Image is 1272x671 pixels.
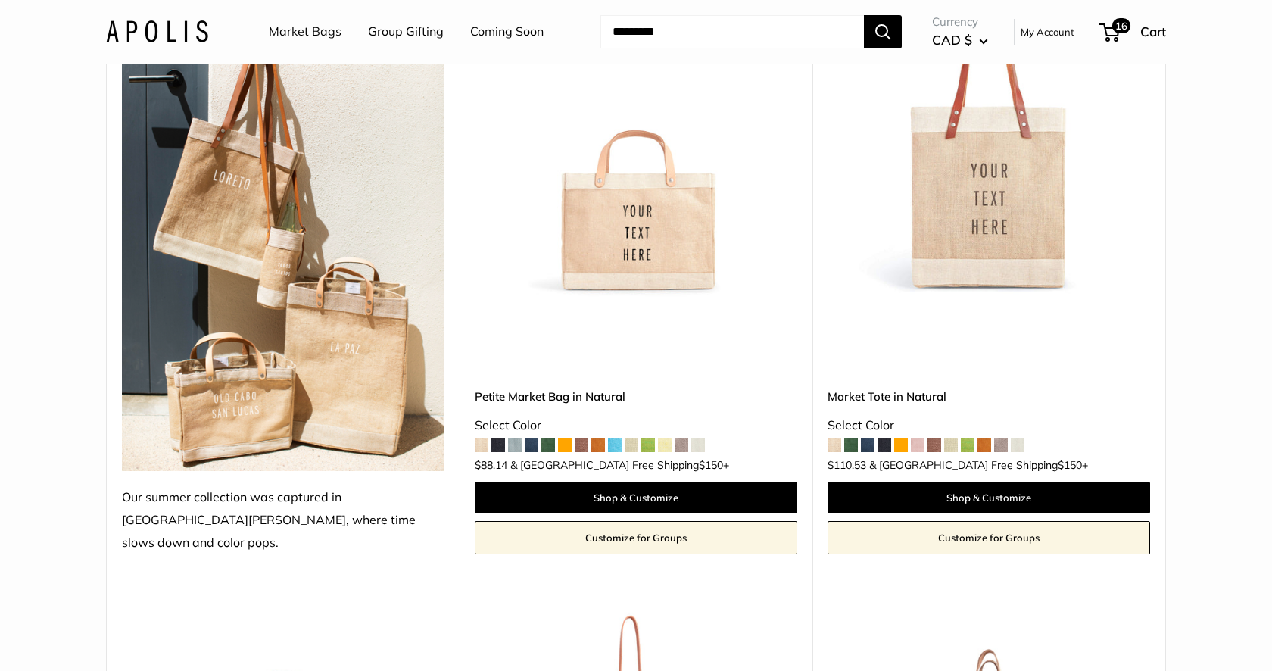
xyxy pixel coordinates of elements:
span: $150 [699,458,723,472]
button: CAD $ [932,28,988,52]
div: Select Color [828,414,1150,437]
button: Search [864,15,902,48]
a: Petite Market Bag in Natural [475,388,797,405]
div: Select Color [475,414,797,437]
a: Shop & Customize [475,482,797,513]
a: Group Gifting [368,20,444,43]
a: My Account [1021,23,1074,41]
input: Search... [600,15,864,48]
span: 16 [1112,18,1130,33]
iframe: Sign Up via Text for Offers [12,613,162,659]
a: Market Tote in Natural [828,388,1150,405]
a: Customize for Groups [828,521,1150,554]
span: & [GEOGRAPHIC_DATA] Free Shipping + [869,460,1088,470]
a: 16 Cart [1101,20,1166,44]
img: Apolis [106,20,208,42]
span: $150 [1058,458,1082,472]
span: $88.14 [475,460,507,470]
span: & [GEOGRAPHIC_DATA] Free Shipping + [510,460,729,470]
span: Cart [1140,23,1166,39]
div: Our summer collection was captured in [GEOGRAPHIC_DATA][PERSON_NAME], where time slows down and c... [122,486,444,554]
a: Customize for Groups [475,521,797,554]
span: CAD $ [932,32,972,48]
a: Shop & Customize [828,482,1150,513]
a: Coming Soon [470,20,544,43]
span: Currency [932,11,988,33]
span: $110.53 [828,460,866,470]
a: Market Bags [269,20,341,43]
